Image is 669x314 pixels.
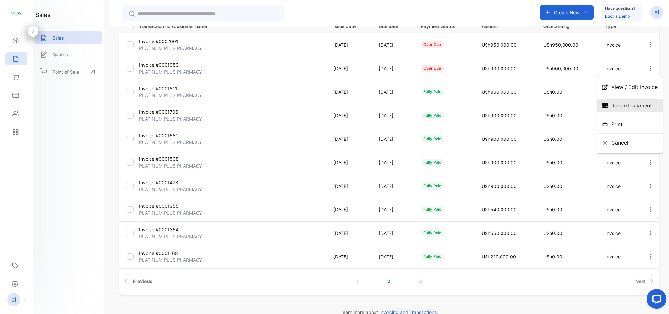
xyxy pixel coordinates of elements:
div: over due [421,65,444,72]
a: Point of Sale [35,64,102,79]
p: Quotes [52,51,68,58]
p: Invoice #0001811 [139,85,201,92]
p: el [654,8,659,17]
p: Invoice [605,65,634,72]
span: Next [635,278,645,285]
div: over due [421,41,444,48]
a: Quotes [35,48,102,61]
div: fully paid [421,229,444,237]
div: fully paid [421,182,444,190]
div: fully paid [421,88,444,95]
p: [DATE] [379,183,407,190]
p: Invoice [605,183,634,190]
span: USh0.00 [543,160,562,165]
span: Cancel [611,139,628,147]
div: fully paid [421,253,444,260]
div: fully paid [421,159,444,166]
span: USh0.00 [543,183,562,189]
button: el [650,5,663,20]
p: [DATE] [333,136,366,142]
p: Invoice #0002001 [139,38,201,45]
p: Invoice [605,159,634,166]
p: Have questions? [605,5,635,12]
p: [DATE] [379,206,407,213]
p: PLATINUM PLUS PHARMACY [139,45,202,52]
ul: Pagination [119,275,659,287]
p: [DATE] [333,112,366,119]
p: [DATE] [333,183,366,190]
p: PLATINUM PLUS PHARMACY [139,139,202,146]
span: USh0.00 [543,230,562,236]
a: Previous page [122,275,155,287]
div: fully paid [421,135,444,142]
p: PLATINUM PLUS PHARMACY [139,209,202,216]
p: Invoice #0001953 [139,61,201,68]
p: PLATINUM PLUS PHARMACY [139,92,202,99]
span: USh900,000.00 [482,136,517,142]
p: Invoice [605,253,634,260]
span: USh900,000.00 [482,66,517,71]
span: USh950,000.00 [543,42,578,48]
p: [DATE] [333,89,366,95]
span: USh900,000.00 [482,183,517,189]
div: fully paid [421,112,444,119]
p: PLATINUM PLUS PHARMACY [139,68,202,75]
a: Page 3 [411,275,430,287]
p: [DATE] [379,159,407,166]
h1: sales [35,10,51,19]
span: USh0.00 [543,207,562,212]
span: USh0.00 [543,113,562,118]
p: PLATINUM PLUS PHARMACY [139,186,202,193]
p: Invoice #0001355 [139,203,201,209]
p: PLATINUM PLUS PHARMACY [139,162,202,169]
p: Invoice #0001538 [139,156,201,162]
p: Point of Sale [52,68,79,75]
a: Sales [35,31,102,44]
p: [DATE] [333,65,366,72]
iframe: LiveChat chat widget [642,287,669,314]
p: [DATE] [379,89,407,95]
span: USh540,000.00 [482,207,517,212]
span: USh0.00 [543,136,562,142]
img: logo [11,8,21,18]
span: USh900,000.00 [482,113,517,118]
p: Invoice [605,41,634,48]
p: Sales [52,34,64,41]
p: Invoice #0001354 [139,226,201,233]
a: Next page [633,275,656,287]
p: [DATE] [379,41,407,48]
p: [DATE] [333,253,366,260]
span: USh220,000.00 [482,254,516,259]
a: Page 2 is your current page [379,275,398,287]
span: USh0.00 [543,254,562,259]
p: Invoice #0001581 [139,132,201,139]
p: PLATINUM PLUS PHARMACY [139,233,202,240]
p: Invoice [605,230,634,237]
p: [DATE] [333,230,366,237]
span: Previous [133,278,152,285]
p: Invoice #0001706 [139,108,201,115]
span: Print [611,120,623,128]
span: USh900,000.00 [482,160,517,165]
span: USh0.00 [543,89,562,95]
p: Invoice [605,206,634,213]
p: Invoice #0001168 [139,250,201,256]
p: PLATINUM PLUS PHARMACY [139,115,202,122]
p: PLATINUM PLUS PHARMACY [139,256,202,263]
span: USh900,000.00 [482,89,517,95]
p: [DATE] [379,230,407,237]
p: [DATE] [333,41,366,48]
button: Create New [540,5,594,20]
p: el [11,295,16,304]
span: USh900,000.00 [543,66,578,71]
p: [DATE] [333,206,366,213]
p: Invoice #0001478 [139,179,201,186]
p: [DATE] [333,159,366,166]
span: Record payment [611,102,652,109]
p: [DATE] [379,112,407,119]
a: Page 1 [348,275,366,287]
p: [DATE] [379,253,407,260]
p: Create New [554,9,580,16]
a: Book a Demo [605,14,630,19]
